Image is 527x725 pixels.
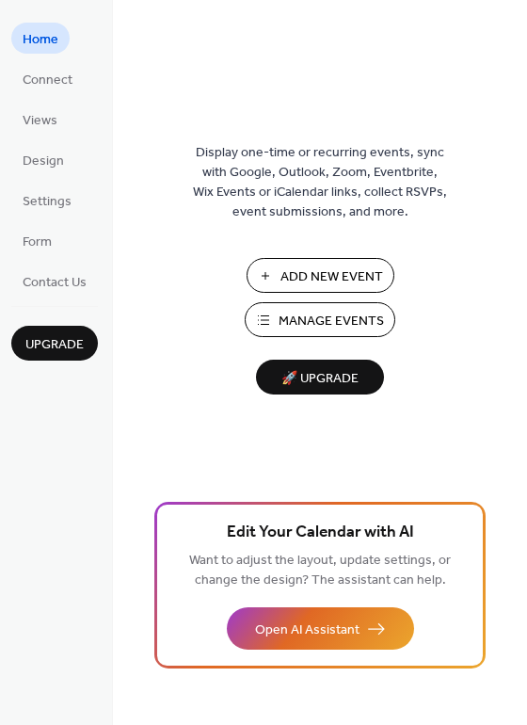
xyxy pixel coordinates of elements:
[23,192,72,212] span: Settings
[11,185,83,216] a: Settings
[25,335,84,355] span: Upgrade
[247,258,394,293] button: Add New Event
[11,225,63,256] a: Form
[280,267,383,287] span: Add New Event
[23,152,64,171] span: Design
[255,620,359,640] span: Open AI Assistant
[11,266,98,297] a: Contact Us
[23,30,58,50] span: Home
[23,233,52,252] span: Form
[227,607,414,650] button: Open AI Assistant
[245,302,395,337] button: Manage Events
[193,143,447,222] span: Display one-time or recurring events, sync with Google, Outlook, Zoom, Eventbrite, Wix Events or ...
[11,23,70,54] a: Home
[227,520,414,546] span: Edit Your Calendar with AI
[189,548,451,593] span: Want to adjust the layout, update settings, or change the design? The assistant can help.
[256,360,384,395] button: 🚀 Upgrade
[23,111,57,131] span: Views
[267,366,373,392] span: 🚀 Upgrade
[23,273,87,293] span: Contact Us
[11,144,75,175] a: Design
[23,71,72,90] span: Connect
[11,104,69,135] a: Views
[11,63,84,94] a: Connect
[11,326,98,361] button: Upgrade
[279,312,384,331] span: Manage Events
